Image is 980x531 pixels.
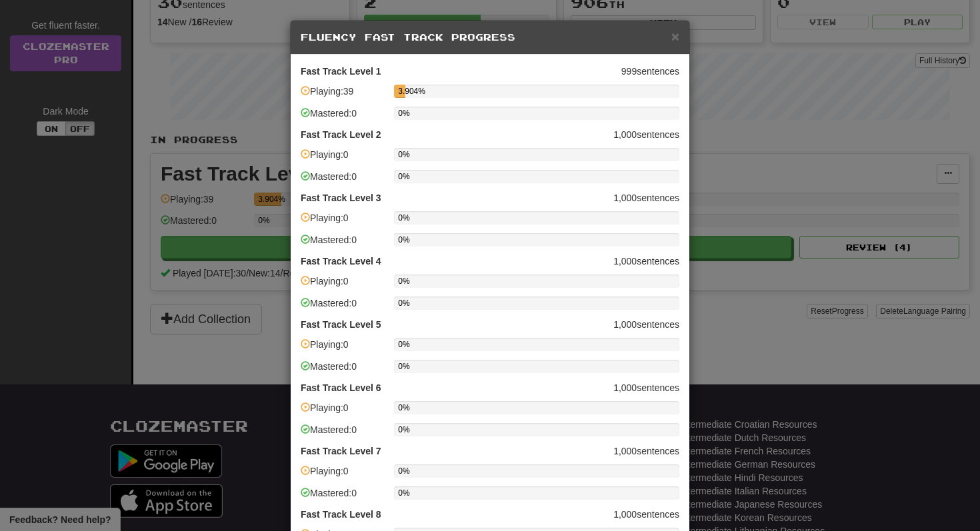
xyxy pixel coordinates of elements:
[671,29,679,44] span: ×
[301,274,387,296] div: Playing: 0
[301,296,387,318] div: Mastered: 0
[301,128,679,141] p: 1,000 sentences
[671,29,679,43] button: Close
[301,444,679,458] p: 1,000 sentences
[301,401,387,423] div: Playing: 0
[301,508,679,521] p: 1,000 sentences
[301,65,381,78] strong: Fast Track Level 1
[301,255,679,268] p: 1,000 sentences
[301,318,679,331] p: 1,000 sentences
[301,381,381,394] strong: Fast Track Level 6
[301,65,679,78] p: 999 sentences
[301,444,381,458] strong: Fast Track Level 7
[301,381,679,394] p: 1,000 sentences
[301,31,679,44] h5: Fluency Fast Track Progress
[301,318,381,331] strong: Fast Track Level 5
[301,85,387,107] div: Playing: 39
[301,464,387,486] div: Playing: 0
[301,360,387,382] div: Mastered: 0
[301,211,387,233] div: Playing: 0
[301,170,387,192] div: Mastered: 0
[398,85,405,98] div: 3.904%
[301,486,387,508] div: Mastered: 0
[301,233,387,255] div: Mastered: 0
[301,148,387,170] div: Playing: 0
[301,508,381,521] strong: Fast Track Level 8
[301,191,381,205] strong: Fast Track Level 3
[301,107,387,129] div: Mastered: 0
[301,191,679,205] p: 1,000 sentences
[301,423,387,445] div: Mastered: 0
[301,255,381,268] strong: Fast Track Level 4
[301,338,387,360] div: Playing: 0
[301,128,381,141] strong: Fast Track Level 2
